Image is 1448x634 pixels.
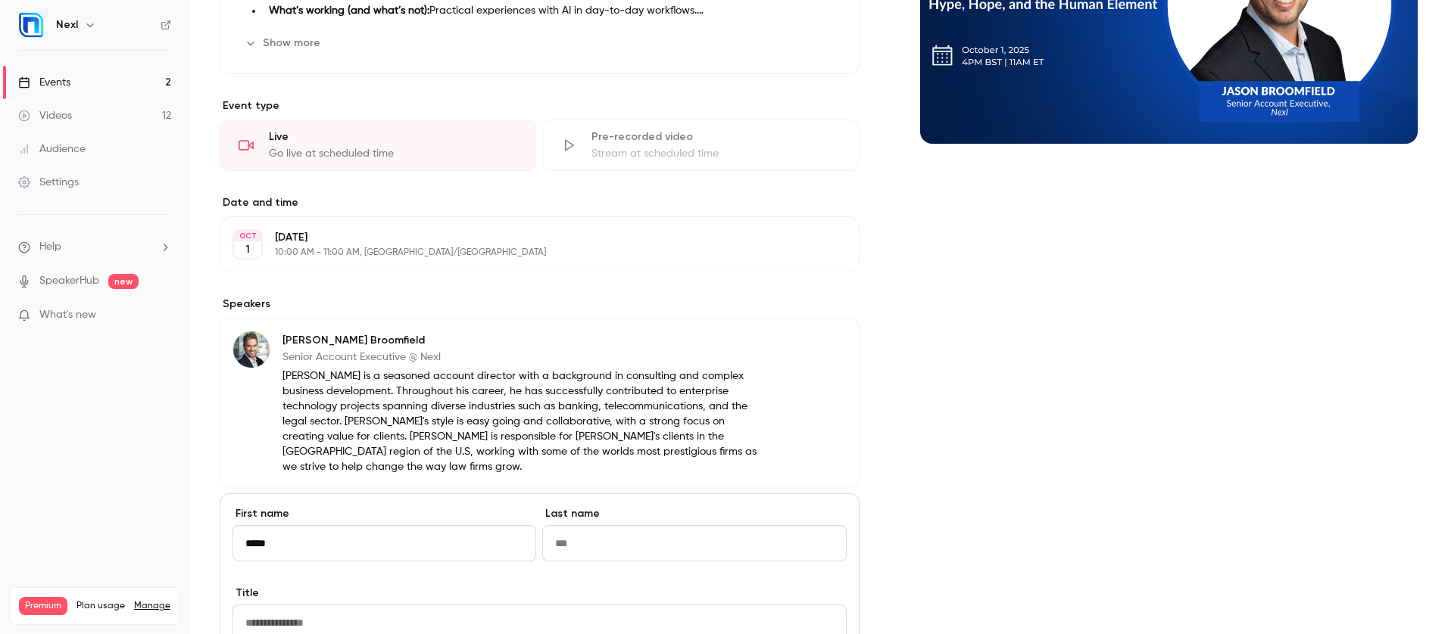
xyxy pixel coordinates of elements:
[275,230,779,245] p: [DATE]
[542,120,859,171] div: Pre-recorded videoStream at scheduled time
[269,129,517,145] div: Live
[220,98,860,113] p: Event type
[233,331,270,368] img: Jason Broomfield
[19,597,67,615] span: Premium
[18,239,171,255] li: help-dropdown-opener
[239,31,329,55] button: Show more
[591,146,840,161] div: Stream at scheduled time
[18,75,70,90] div: Events
[282,368,761,474] p: [PERSON_NAME] is a seasoned account director with a background in consulting and complex business...
[232,506,536,521] label: First name
[76,600,125,612] span: Plan usage
[56,17,78,33] h6: Nexl
[18,141,86,157] div: Audience
[39,307,96,323] span: What's new
[220,120,536,171] div: LiveGo live at scheduled time
[269,5,429,16] strong: What’s working (and what’s not):
[134,600,170,612] a: Manage
[269,146,517,161] div: Go live at scheduled time
[282,333,761,348] p: [PERSON_NAME] Broomfield
[39,239,61,255] span: Help
[234,231,261,241] div: OCT
[282,350,761,365] p: Senior Account Executive @ Nexl
[542,506,846,521] label: Last name
[108,274,139,289] span: new
[591,129,840,145] div: Pre-recorded video
[18,108,72,123] div: Videos
[232,586,847,601] label: Title
[220,318,860,487] div: Jason Broomfield[PERSON_NAME] BroomfieldSenior Account Executive @ Nexl[PERSON_NAME] is a seasone...
[220,195,860,210] label: Date and time
[275,247,779,259] p: 10:00 AM - 11:00 AM, [GEOGRAPHIC_DATA]/[GEOGRAPHIC_DATA]
[39,273,99,289] a: SpeakerHub
[245,242,250,257] p: 1
[220,297,860,312] label: Speakers
[263,3,841,19] li: Practical experiences with AI in day-to-day workflows.
[18,175,79,190] div: Settings
[19,13,43,37] img: Nexl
